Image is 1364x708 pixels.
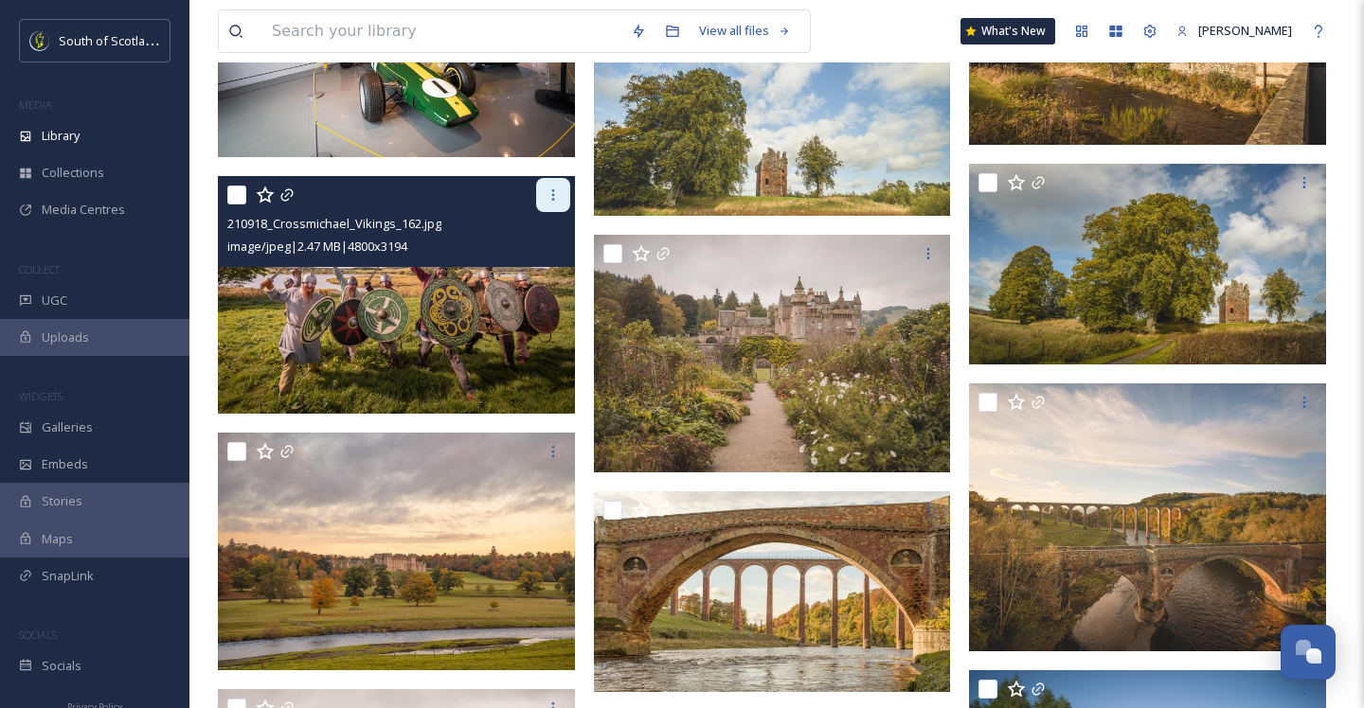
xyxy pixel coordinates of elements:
[42,292,67,310] span: UGC
[1281,625,1336,680] button: Open Chat
[19,628,57,642] span: SOCIALS
[42,455,88,473] span: Embeds
[227,215,441,232] span: 210918_Crossmichael_Vikings_162.jpg
[30,31,49,50] img: images.jpeg
[1167,12,1301,49] a: [PERSON_NAME]
[227,238,407,255] span: image/jpeg | 2.47 MB | 4800 x 3194
[19,262,60,276] span: COLLECT
[42,418,93,436] span: Galleries
[42,657,81,675] span: Socials
[42,201,125,219] span: Media Centres
[218,176,575,414] img: 210918_Crossmichael_Vikings_162.jpg
[42,164,104,182] span: Collections
[19,389,63,403] span: WIDGETS
[960,18,1055,44] a: What's New
[969,383,1326,651] img: Leaderfoot_Viaduct_Near_Melrose_B0010323.jpg
[42,492,82,510] span: Stories
[1198,22,1292,39] span: [PERSON_NAME]
[42,567,94,585] span: SnapLink
[19,97,52,112] span: MEDIA
[594,491,951,692] img: Leaderfoot_Viaduct_Near_Melrose_B0010291-Pano.jpg
[690,12,800,49] a: View all files
[42,127,80,145] span: Library
[218,433,575,670] img: Kelso_Floors_Castle_DIP_4934.jpg
[42,530,73,548] span: Maps
[42,328,89,346] span: Uploads
[594,235,951,472] img: Abbotsford_DIP_8204.jpg
[59,31,275,49] span: South of Scotland Destination Alliance
[262,10,621,52] input: Search your library
[969,164,1326,364] img: Greenknowe_B0008777-Pano.jpg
